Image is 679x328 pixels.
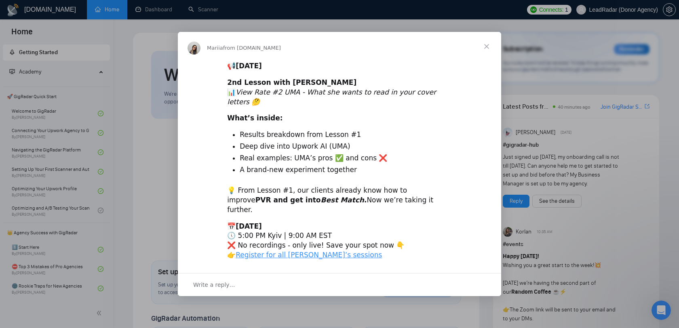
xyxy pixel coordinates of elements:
[236,62,262,70] b: [DATE]
[227,114,283,122] b: What’s inside:
[240,130,452,140] li: Results breakdown from Lesson #1
[255,196,367,204] b: PVR and get into .
[240,142,452,151] li: Deep dive into Upwork AI (UMA)
[188,42,200,55] img: Profile image for Mariia
[223,45,281,51] span: from [DOMAIN_NAME]
[240,165,452,175] li: A brand-new experiment together
[227,78,452,107] div: 📊
[321,196,364,204] i: Best Match
[227,222,452,260] div: 📅 🕔 5:00 PM Kyiv | 9:00 AM EST ❌ No recordings - only live! Save your spot now 👇 👉
[193,280,235,290] span: Write a reply…
[236,222,262,230] b: [DATE]
[236,251,382,259] a: Register for all [PERSON_NAME]’s sessions
[207,45,223,51] span: Mariia
[227,78,356,86] b: 2nd Lesson with [PERSON_NAME]
[227,186,452,214] div: 💡 From Lesson #1, our clients already know how to improve Now we’re taking it further.
[227,61,452,71] div: 📢
[178,273,501,296] div: Open conversation and reply
[472,32,501,61] span: Close
[240,153,452,163] li: Real examples: UMA’s pros ✅ and cons ❌
[227,88,436,106] i: View Rate #2 UMA - What she wants to read in your cover letters 🤔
